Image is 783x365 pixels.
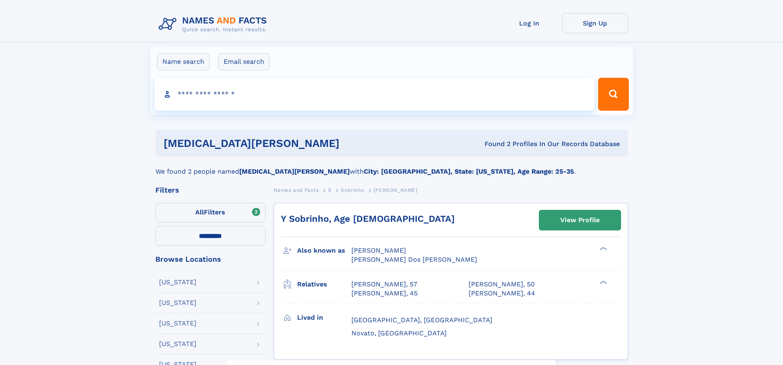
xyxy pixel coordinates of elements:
a: Y Sobrinho, Age [DEMOGRAPHIC_DATA] [281,214,455,224]
a: Log In [497,13,562,33]
div: ❯ [598,279,607,285]
a: Names and Facts [274,185,319,195]
span: Novato, [GEOGRAPHIC_DATA] [351,329,447,337]
label: Name search [157,53,210,70]
div: Found 2 Profiles In Our Records Database [412,139,620,149]
div: We found 2 people named with . [155,157,628,177]
a: Sobrinho [341,185,364,195]
a: [PERSON_NAME], 44 [469,289,535,298]
a: View Profile [539,210,621,230]
div: ❯ [598,246,607,251]
h3: Lived in [297,311,351,325]
div: [US_STATE] [159,341,196,347]
div: [US_STATE] [159,279,196,286]
a: [PERSON_NAME], 45 [351,289,418,298]
a: [PERSON_NAME], 50 [469,280,535,289]
h1: [MEDICAL_DATA][PERSON_NAME] [164,138,412,149]
a: Sign Up [562,13,628,33]
span: Sobrinho [341,187,364,193]
img: Logo Names and Facts [155,13,274,35]
span: [PERSON_NAME] [374,187,418,193]
b: City: [GEOGRAPHIC_DATA], State: [US_STATE], Age Range: 25-35 [364,167,574,175]
span: [PERSON_NAME] Dos [PERSON_NAME] [351,256,477,263]
label: Email search [218,53,270,70]
span: [GEOGRAPHIC_DATA], [GEOGRAPHIC_DATA] [351,316,492,324]
a: [PERSON_NAME], 57 [351,280,417,289]
span: S [328,187,332,193]
h3: Also known as [297,244,351,258]
div: Browse Locations [155,256,266,263]
span: All [195,208,204,216]
a: S [328,185,332,195]
div: [US_STATE] [159,300,196,306]
label: Filters [155,203,266,223]
div: Filters [155,186,266,194]
div: View Profile [560,211,600,230]
input: search input [155,78,595,111]
h3: Relatives [297,277,351,291]
b: [MEDICAL_DATA][PERSON_NAME] [239,167,350,175]
button: Search Button [598,78,628,111]
div: [US_STATE] [159,320,196,327]
span: [PERSON_NAME] [351,246,406,254]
